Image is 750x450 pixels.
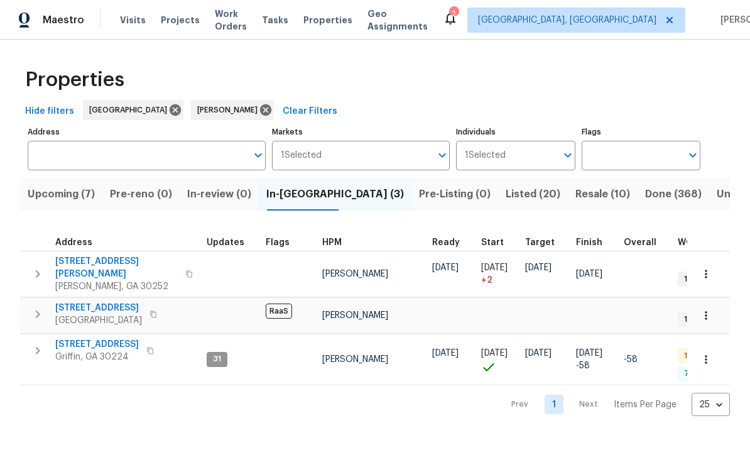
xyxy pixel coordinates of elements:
[456,128,575,136] label: Individuals
[481,349,508,358] span: [DATE]
[266,304,292,319] span: RaaS
[43,14,84,26] span: Maestro
[559,146,577,164] button: Open
[576,238,614,247] div: Projected renovation finish date
[614,398,677,411] p: Items Per Page
[262,16,288,25] span: Tasks
[266,238,290,247] span: Flags
[576,270,602,278] span: [DATE]
[303,14,352,26] span: Properties
[25,74,124,86] span: Properties
[283,104,337,119] span: Clear Filters
[55,255,178,280] span: [STREET_ADDRESS][PERSON_NAME]
[432,238,471,247] div: Earliest renovation start date (first business day after COE or Checkout)
[499,393,730,416] nav: Pagination Navigation
[684,146,702,164] button: Open
[679,274,707,285] span: 1 WIP
[197,104,263,116] span: [PERSON_NAME]
[419,185,491,203] span: Pre-Listing (0)
[207,238,244,247] span: Updates
[525,263,552,272] span: [DATE]
[322,270,388,278] span: [PERSON_NAME]
[55,280,178,293] span: [PERSON_NAME], GA 30252
[476,334,520,385] td: Project started on time
[449,8,458,20] div: 2
[28,185,95,203] span: Upcoming (7)
[619,334,673,385] td: 58 day(s) earlier than target finish date
[481,263,508,272] span: [DATE]
[545,395,563,414] a: Goto page 1
[25,104,74,119] span: Hide filters
[525,238,555,247] span: Target
[83,100,183,120] div: [GEOGRAPHIC_DATA]
[432,263,459,272] span: [DATE]
[476,251,520,297] td: Project started 2 days late
[432,349,459,358] span: [DATE]
[506,185,560,203] span: Listed (20)
[266,185,404,203] span: In-[GEOGRAPHIC_DATA] (3)
[278,100,342,123] button: Clear Filters
[55,238,92,247] span: Address
[465,150,506,161] span: 1 Selected
[679,351,706,361] span: 1 QC
[481,238,515,247] div: Actual renovation start date
[679,368,715,379] span: 7 Done
[215,8,247,33] span: Work Orders
[576,359,590,372] span: -58
[20,100,79,123] button: Hide filters
[322,355,388,364] span: [PERSON_NAME]
[525,349,552,358] span: [DATE]
[367,8,428,33] span: Geo Assignments
[28,128,266,136] label: Address
[55,351,139,363] span: Griffin, GA 30224
[281,150,322,161] span: 1 Selected
[187,185,251,203] span: In-review (0)
[478,14,656,26] span: [GEOGRAPHIC_DATA], [GEOGRAPHIC_DATA]
[624,355,638,364] span: -58
[161,14,200,26] span: Projects
[55,338,139,351] span: [STREET_ADDRESS]
[679,314,707,325] span: 1 WIP
[678,238,747,247] span: WO Completion
[481,238,504,247] span: Start
[624,238,668,247] div: Days past target finish date
[322,311,388,320] span: [PERSON_NAME]
[191,100,274,120] div: [PERSON_NAME]
[110,185,172,203] span: Pre-reno (0)
[525,238,566,247] div: Target renovation project end date
[571,334,619,385] td: Scheduled to finish 58 day(s) early
[576,349,602,358] span: [DATE]
[249,146,267,164] button: Open
[692,388,730,421] div: 25
[624,238,656,247] span: Overall
[582,128,700,136] label: Flags
[575,185,630,203] span: Resale (10)
[89,104,172,116] span: [GEOGRAPHIC_DATA]
[208,354,226,365] span: 31
[322,238,342,247] span: HPM
[272,128,450,136] label: Markets
[645,185,702,203] span: Done (368)
[55,302,142,314] span: [STREET_ADDRESS]
[481,274,492,287] span: + 2
[432,238,460,247] span: Ready
[120,14,146,26] span: Visits
[433,146,451,164] button: Open
[576,238,602,247] span: Finish
[55,314,142,327] span: [GEOGRAPHIC_DATA]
